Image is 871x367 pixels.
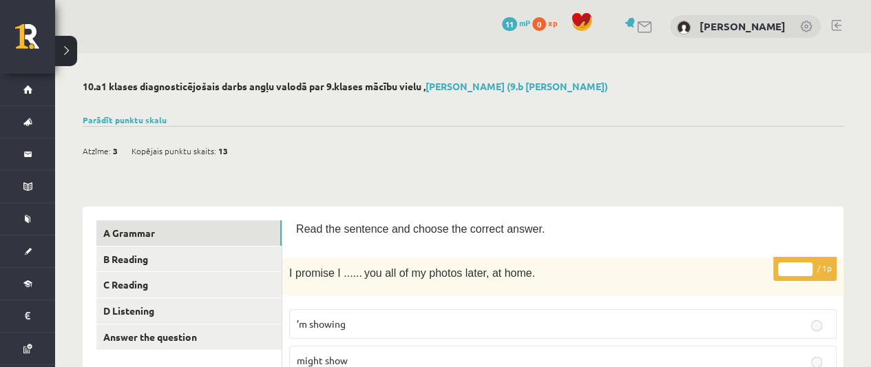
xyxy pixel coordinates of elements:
[297,317,346,330] span: ’m showing
[677,21,691,34] img: Daniela Štromane
[773,257,837,281] p: / 1p
[15,24,55,59] a: Rīgas 1. Tālmācības vidusskola
[700,19,786,33] a: [PERSON_NAME]
[297,354,348,366] span: might show
[96,324,282,350] a: Answer the question
[132,140,216,161] span: Kopējais punktu skaits:
[548,17,557,28] span: xp
[426,80,608,92] a: [PERSON_NAME] (9.b [PERSON_NAME])
[96,220,282,246] a: A Grammar
[113,140,118,161] span: 3
[532,17,546,31] span: 0
[811,320,822,331] input: ’m showing
[364,267,535,279] span: you all of my photos later, at home.
[96,247,282,272] a: B Reading
[289,267,362,279] span: I promise I ......
[502,17,530,28] a: 11 mP
[218,140,228,161] span: 13
[83,140,111,161] span: Atzīme:
[96,272,282,297] a: C Reading
[296,223,545,235] span: Read the sentence and choose the correct answer.
[83,81,843,92] h2: 10.a1 klases diagnosticējošais darbs angļu valodā par 9.klases mācību vielu ,
[532,17,564,28] a: 0 xp
[96,298,282,324] a: D Listening
[502,17,517,31] span: 11
[83,114,167,125] a: Parādīt punktu skalu
[519,17,530,28] span: mP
